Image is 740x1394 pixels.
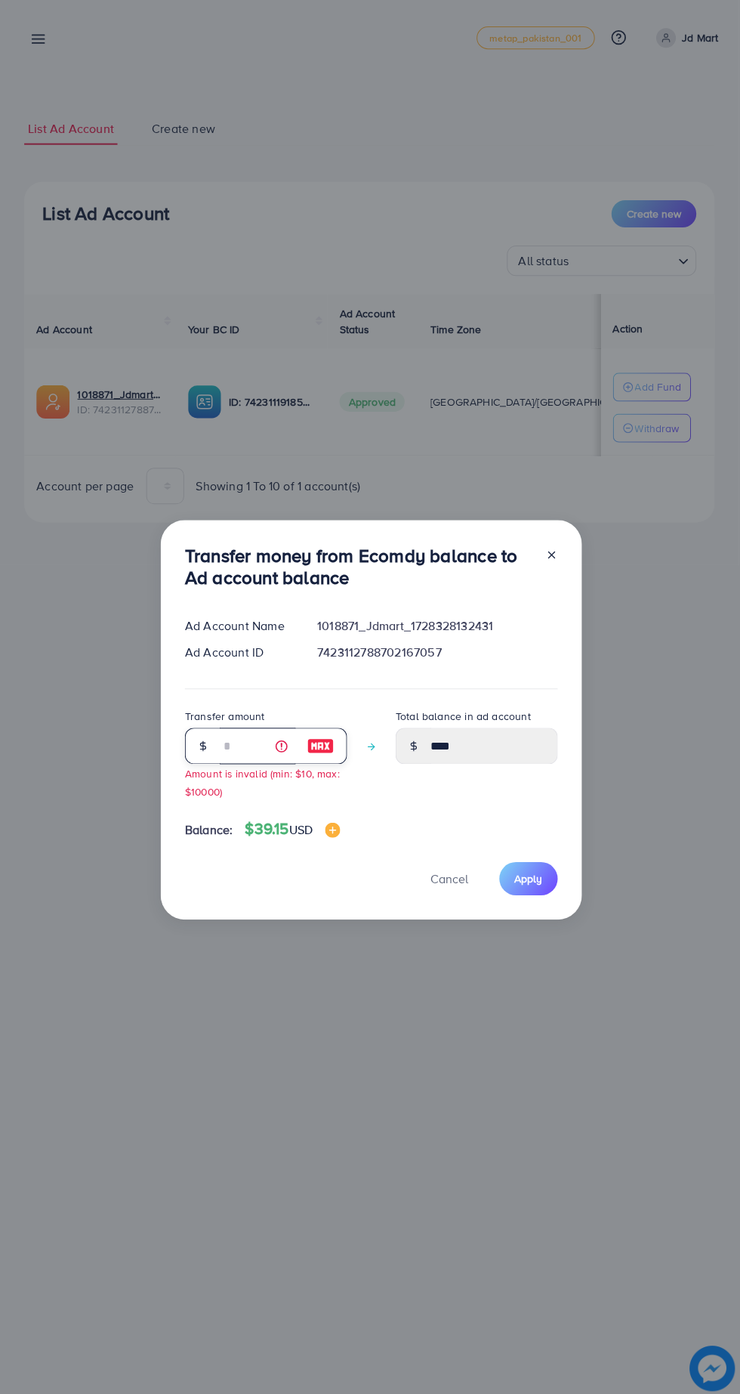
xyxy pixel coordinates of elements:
span: USD [288,818,311,835]
span: Apply [513,868,541,883]
small: Amount is invalid (min: $10, max: $10000) [184,763,338,795]
span: Balance: [184,818,232,836]
img: image [306,734,333,753]
label: Total balance in ad account [394,706,529,722]
h4: $39.15 [244,817,338,836]
h3: Transfer money from Ecomdy balance to Ad account balance [184,542,532,586]
div: Ad Account ID [172,641,304,659]
button: Apply [498,859,556,892]
button: Cancel [410,859,486,892]
img: image [324,820,339,835]
div: 1018871_Jdmart_1728328132431 [304,615,568,632]
span: Cancel [429,867,467,884]
div: Ad Account Name [172,615,304,632]
label: Transfer amount [184,706,264,722]
div: 7423112788702167057 [304,641,568,659]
